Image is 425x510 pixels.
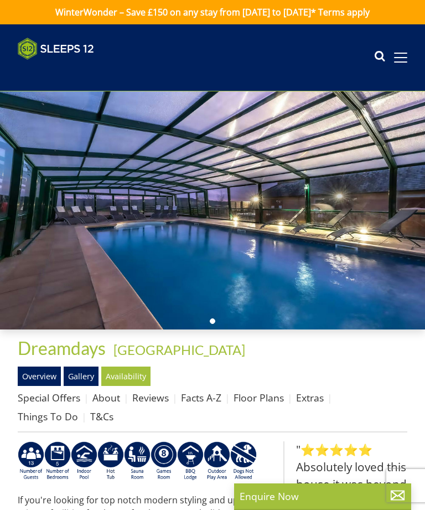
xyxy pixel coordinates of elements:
[230,441,257,481] img: AD_4nXfkFtrpaXUtUFzPNUuRY6lw1_AXVJtVz-U2ei5YX5aGQiUrqNXS9iwbJN5FWUDjNILFFLOXd6gEz37UJtgCcJbKwxVV0...
[240,489,406,503] p: Enquire Now
[18,38,94,60] img: Sleeps 12
[18,391,80,404] a: Special Offers
[92,391,120,404] a: About
[44,441,71,481] img: AD_4nXdbpp640i7IVFfqLTtqWv0Ghs4xmNECk-ef49VdV_vDwaVrQ5kQ5qbfts81iob6kJkelLjJ-SykKD7z1RllkDxiBG08n...
[97,441,124,481] img: AD_4nXcpX5uDwed6-YChlrI2BYOgXwgg3aqYHOhRm0XfZB-YtQW2NrmeCr45vGAfVKUq4uWnc59ZmEsEzoF5o39EWARlT1ewO...
[151,441,177,481] img: AD_4nXdrZMsjcYNLGsKuA84hRzvIbesVCpXJ0qqnwZoX5ch9Zjv73tWe4fnFRs2gJ9dSiUubhZXckSJX_mqrZBmYExREIfryF...
[18,337,106,359] span: Dreamdays
[132,391,169,404] a: Reviews
[113,342,245,358] a: [GEOGRAPHIC_DATA]
[181,391,221,404] a: Facts A-Z
[18,337,109,359] a: Dreamdays
[18,441,44,481] img: AD_4nXe1Z9PyiJ_WX0TgogrRbsj7YWwCnT_2AsxK1GzcA0_A8uXDhdghsuUKsh23dUtPvQKM2tnwGY6JVJ4_JqXixy61d5ADF...
[109,342,245,358] span: -
[12,66,128,76] iframe: Customer reviews powered by Trustpilot
[71,441,97,481] img: AD_4nXei2dp4L7_L8OvME76Xy1PUX32_NMHbHVSts-g-ZAVb8bILrMcUKZI2vRNdEqfWP017x6NFeUMZMqnp0JYknAB97-jDN...
[90,410,113,423] a: T&Cs
[177,441,204,481] img: AD_4nXfdu1WaBqbCvRx5dFd3XGC71CFesPHPPZknGuZzXQvBzugmLudJYyY22b9IpSVlKbnRjXo7AJLKEyhYodtd_Fvedgm5q...
[204,441,230,481] img: AD_4nXfjdDqPkGBf7Vpi6H87bmAUe5GYCbodrAbU4sf37YN55BCjSXGx5ZgBV7Vb9EJZsXiNVuyAiuJUB3WVt-w9eJ0vaBcHg...
[101,367,151,385] a: Availability
[18,410,78,423] a: Things To Do
[18,367,61,385] a: Overview
[234,391,284,404] a: Floor Plans
[64,367,99,385] a: Gallery
[296,391,324,404] a: Extras
[124,441,151,481] img: AD_4nXdjbGEeivCGLLmyT_JEP7bTfXsjgyLfnLszUAQeQ4RcokDYHVBt5R8-zTDbAVICNoGv1Dwc3nsbUb1qR6CAkrbZUeZBN...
